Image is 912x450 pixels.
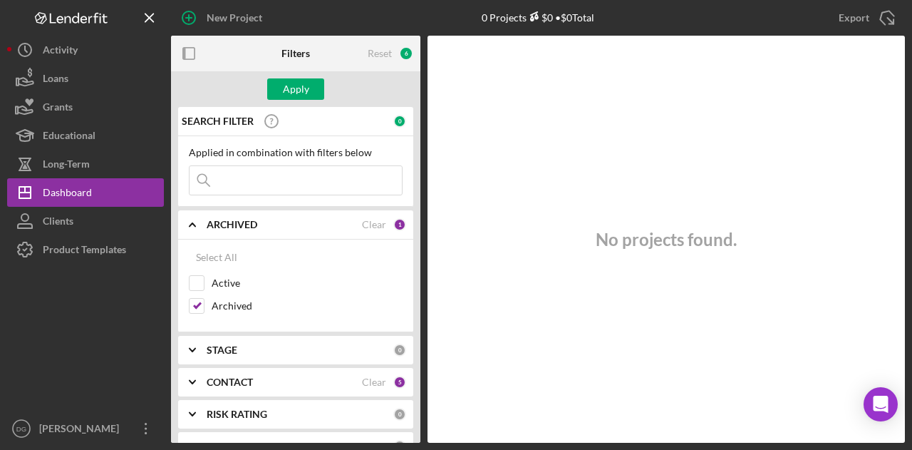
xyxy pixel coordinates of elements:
div: 0 [393,115,406,128]
div: Clear [362,219,386,230]
button: Loans [7,64,164,93]
button: Dashboard [7,178,164,207]
label: Archived [212,299,403,313]
div: Activity [43,36,78,68]
div: 0 [393,408,406,421]
b: CONTACT [207,377,253,388]
div: Grants [43,93,73,125]
div: Dashboard [43,178,92,210]
div: 1 [393,218,406,231]
text: DG [16,425,26,433]
div: Applied in combination with filters below [189,147,403,158]
b: RISK RATING [207,409,267,420]
b: ARCHIVED [207,219,257,230]
button: Activity [7,36,164,64]
b: STAGE [207,344,237,356]
div: Clear [362,377,386,388]
button: Export [824,4,905,32]
button: Educational [7,121,164,150]
div: Educational [43,121,95,153]
div: Reset [368,48,392,59]
div: Select All [196,243,237,272]
button: Product Templates [7,235,164,264]
b: Filters [281,48,310,59]
button: DG[PERSON_NAME] [7,414,164,443]
div: Clients [43,207,73,239]
button: Select All [189,243,244,272]
button: New Project [171,4,276,32]
div: 5 [393,376,406,389]
div: [PERSON_NAME] [36,414,128,446]
div: Loans [43,64,68,96]
label: Active [212,276,403,290]
div: New Project [207,4,262,32]
div: Long-Term [43,150,90,182]
div: Apply [283,78,309,100]
div: $0 [527,11,553,24]
div: Open Intercom Messenger [864,387,898,421]
b: SEARCH FILTER [182,116,254,127]
div: 6 [399,46,413,61]
div: Product Templates [43,235,126,267]
h3: No projects found. [596,230,737,250]
button: Grants [7,93,164,121]
div: 0 [393,344,406,357]
div: Export [839,4,869,32]
button: Apply [267,78,324,100]
div: 0 Projects • $0 Total [482,11,594,24]
button: Clients [7,207,164,235]
button: Long-Term [7,150,164,178]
